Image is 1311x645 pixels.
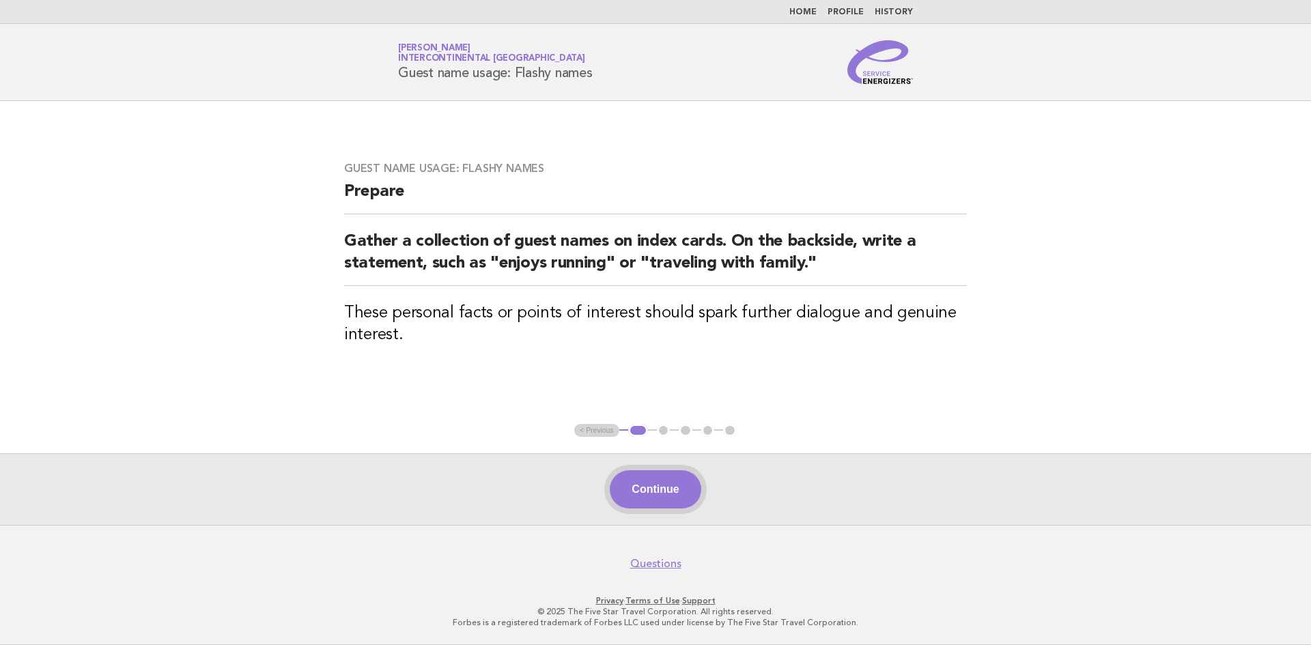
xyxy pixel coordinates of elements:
a: Terms of Use [625,596,680,605]
button: Continue [610,470,701,508]
h3: These personal facts or points of interest should spark further dialogue and genuine interest. [344,302,967,346]
button: 1 [628,424,648,438]
h1: Guest name usage: Flashy names [398,44,593,80]
span: InterContinental [GEOGRAPHIC_DATA] [398,55,585,63]
p: © 2025 The Five Star Travel Corporation. All rights reserved. [238,606,1073,617]
h2: Prepare [344,181,967,214]
a: Support [682,596,716,605]
a: [PERSON_NAME]InterContinental [GEOGRAPHIC_DATA] [398,44,585,63]
h3: Guest name usage: Flashy names [344,162,967,175]
h2: Gather a collection of guest names on index cards. On the backside, write a statement, such as "e... [344,231,967,286]
a: Profile [828,8,864,16]
p: Forbes is a registered trademark of Forbes LLC used under license by The Five Star Travel Corpora... [238,617,1073,628]
a: Home [789,8,817,16]
p: · · [238,595,1073,606]
a: History [875,8,913,16]
img: Service Energizers [847,40,913,84]
a: Questions [630,557,681,571]
a: Privacy [596,596,623,605]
